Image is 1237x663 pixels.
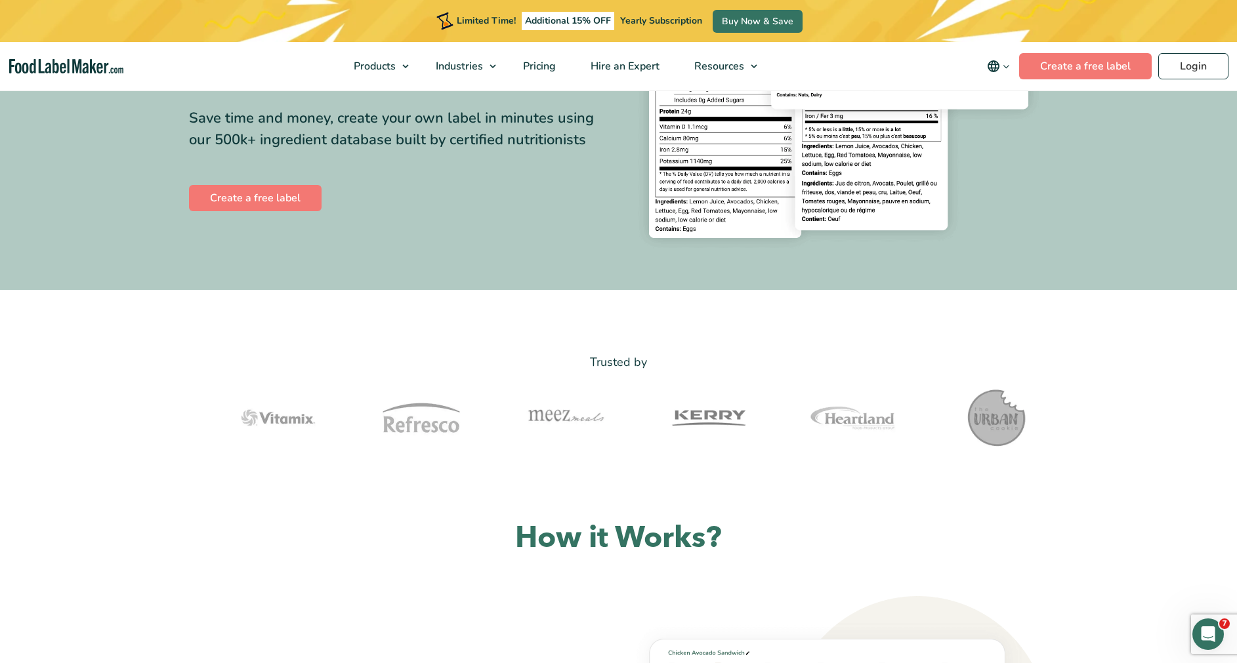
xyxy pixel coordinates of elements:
h2: How it Works? [189,519,1049,557]
a: Resources [677,42,764,90]
a: Products [337,42,415,90]
span: Yearly Subscription [620,14,702,27]
iframe: Intercom live chat [1192,618,1224,650]
span: Additional 15% OFF [522,12,614,30]
span: Pricing [519,59,557,73]
span: Industries [432,59,484,73]
span: Resources [690,59,745,73]
a: Login [1158,53,1228,79]
p: Trusted by [189,353,1049,372]
div: Save time and money, create your own label in minutes using our 500k+ ingredient database built b... [189,108,609,151]
a: Create a free label [189,185,322,211]
span: Products [350,59,397,73]
a: Hire an Expert [574,42,674,90]
span: Limited Time! [457,14,516,27]
span: Hire an Expert [587,59,661,73]
a: Industries [419,42,503,90]
a: Create a free label [1019,53,1152,79]
a: Pricing [506,42,570,90]
span: 7 [1219,618,1230,629]
a: Buy Now & Save [713,10,803,33]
